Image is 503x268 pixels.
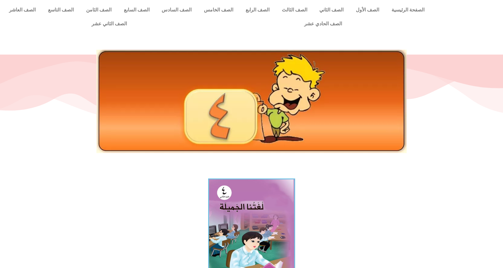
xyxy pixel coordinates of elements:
[80,3,118,17] a: الصف الثامن
[240,3,276,17] a: الصف الرابع
[3,17,216,31] a: الصف الثاني عشر
[276,3,313,17] a: الصف الثالث
[3,3,42,17] a: الصف العاشر
[156,3,198,17] a: الصف السادس
[198,3,240,17] a: الصف الخامس
[42,3,80,17] a: الصف التاسع
[385,3,431,17] a: الصفحة الرئيسية
[313,3,350,17] a: الصف الثاني
[118,3,156,17] a: الصف السابع
[216,17,431,31] a: الصف الحادي عشر
[350,3,385,17] a: الصف الأول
